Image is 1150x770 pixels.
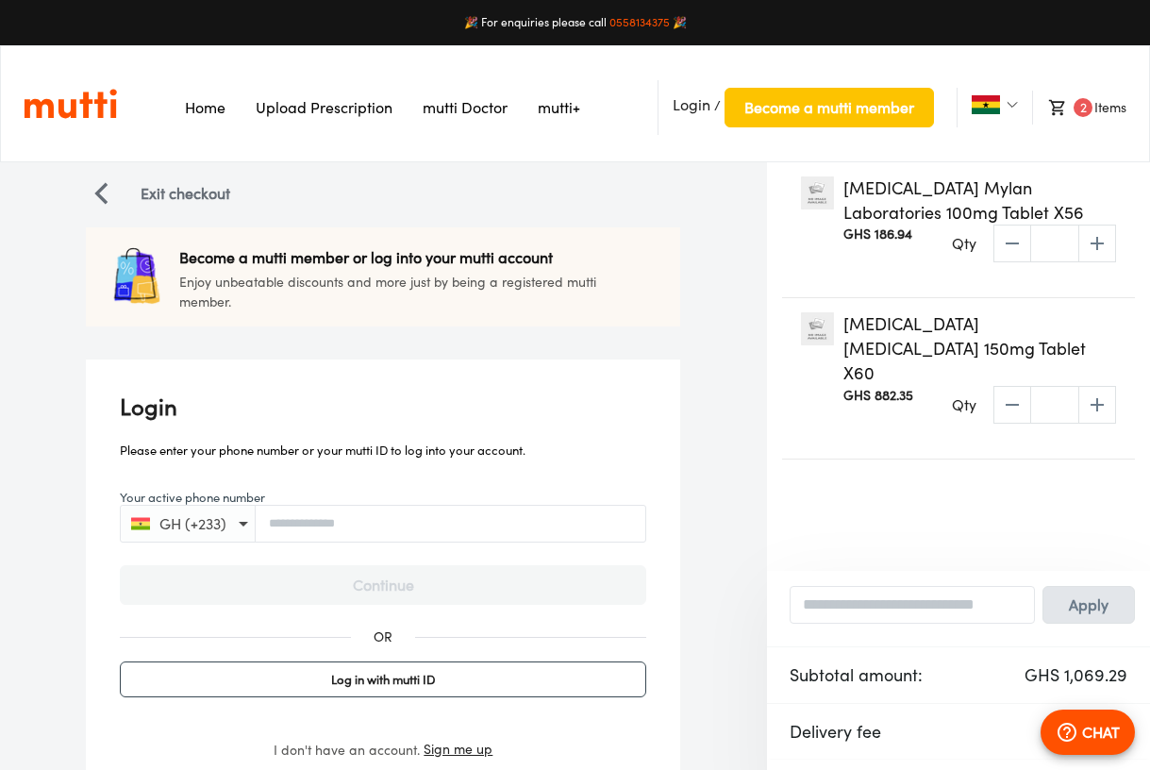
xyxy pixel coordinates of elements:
[609,15,670,29] a: 0558134375
[423,98,508,117] a: Navigates to mutti doctor website
[120,488,265,507] label: Your active phone number
[790,662,923,688] p: Subtotal amount:
[1078,386,1116,424] span: increase
[725,88,934,127] button: Become a mutti member
[801,312,834,345] img: Zyban Bupropion 150mg Tablet X60
[972,95,1000,114] img: Ghana
[790,719,881,745] p: Delivery fee
[424,738,492,762] button: Sign me up
[801,176,834,209] img: Lamotrigine Mylan Laboratories 100mg Tablet X56
[90,182,112,205] img: Navigate Left
[120,390,646,424] p: Login
[843,225,912,283] div: GHS 186.94
[86,176,238,210] button: Navigate LeftExit checkout
[107,247,164,305] img: package icon
[1078,225,1116,262] span: increase
[538,98,580,117] a: Navigates to mutti+ page
[128,668,638,691] span: Log in with mutti ID
[1025,662,1127,688] p: GHS 1,069.29
[185,98,225,117] a: Navigates to Home Page
[843,176,1089,225] p: [MEDICAL_DATA] Mylan Laboratories 100mg Tablet X56
[1007,99,1018,110] img: Dropdown
[1041,710,1135,755] button: CHAT
[120,661,646,697] button: Log in with mutti ID
[744,94,914,121] span: Become a mutti member
[124,511,247,537] button: GH (+233)
[1082,721,1120,744] p: CHAT
[120,439,646,461] p: Please enter your phone number or your mutti ID to log into your account.
[141,182,230,205] p: Exit checkout
[673,95,710,114] span: Login
[952,393,976,416] p: Qty
[24,88,117,120] a: Link on the logo navigates to HomePage
[179,246,608,269] p: Become a mutti member or log into your mutti account
[1074,98,1092,117] span: 2
[256,98,392,117] a: Navigates to Prescription Upload Page
[120,738,646,762] div: I don't have an account.
[952,232,976,255] p: Qty
[179,272,608,311] p: Enjoy unbeatable discounts and more just by being a registered mutti member.
[362,616,404,658] div: OR
[1032,91,1126,125] li: Items
[658,80,934,135] li: /
[843,386,913,444] div: GHS 882.35
[843,312,1089,385] p: [MEDICAL_DATA] [MEDICAL_DATA] 150mg Tablet X60
[24,88,117,120] img: Logo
